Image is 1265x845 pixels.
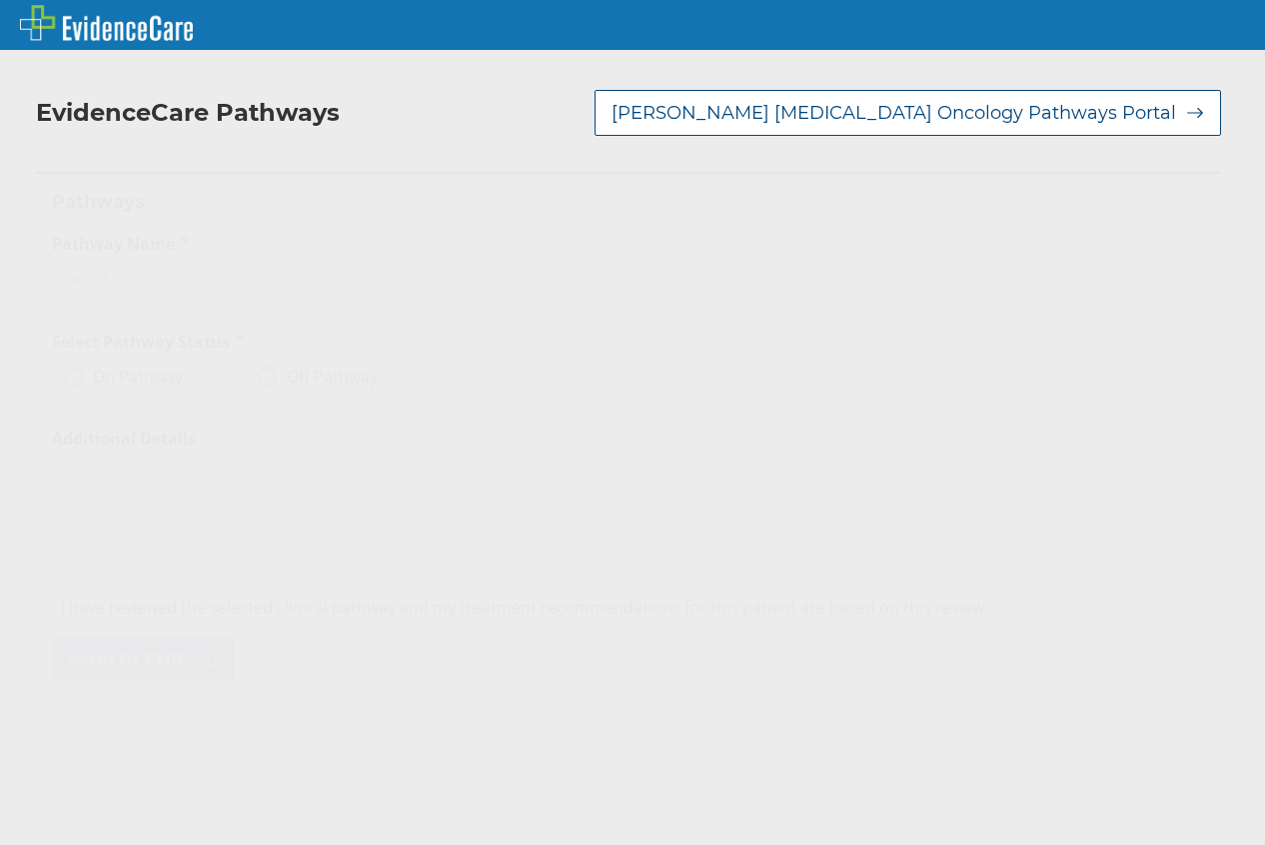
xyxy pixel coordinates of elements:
[36,98,340,128] h2: EvidenceCare Pathways
[257,367,378,387] label: Off Pathway
[63,367,183,387] label: On Pathway
[52,190,1205,214] h2: Pathways
[52,232,1205,255] label: Pathway Name
[595,90,1221,136] button: [PERSON_NAME] [MEDICAL_DATA] Oncology Pathways Portal
[20,5,193,41] img: EvidenceCare
[52,427,1205,449] label: Additional Details
[52,330,621,353] h2: Select Pathway Status
[63,268,120,290] div: Select...
[52,637,235,681] button: Send to EHR
[612,101,1176,125] span: [PERSON_NAME] [MEDICAL_DATA] Oncology Pathways Portal
[61,596,988,618] span: I have reviewed the selected clinical pathway and my treatment recommendations for this patient a...
[68,647,184,671] span: Send to EHR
